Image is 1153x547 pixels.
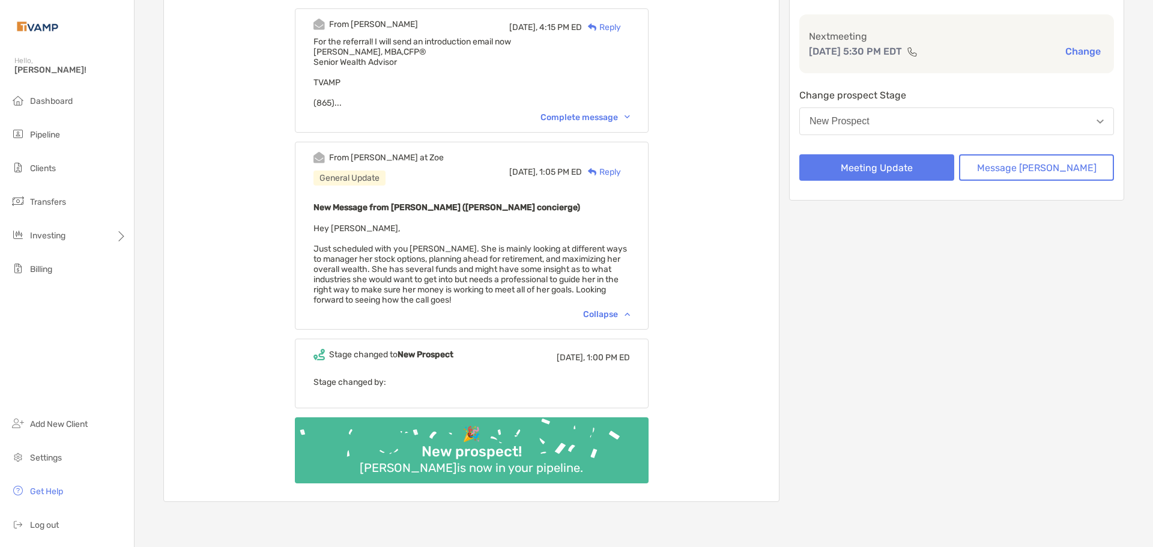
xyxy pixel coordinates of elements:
[588,23,597,31] img: Reply icon
[398,349,453,360] b: New Prospect
[1097,119,1104,124] img: Open dropdown arrow
[11,160,25,175] img: clients icon
[1062,45,1104,58] button: Change
[313,37,630,108] span: For the referral! I will send an introduction email now
[313,152,325,163] img: Event icon
[11,517,25,531] img: logout icon
[313,223,627,305] span: Hey [PERSON_NAME], Just scheduled with you [PERSON_NAME]. She is mainly looking at different ways...
[30,419,88,429] span: Add New Client
[458,426,485,443] div: 🎉
[313,47,630,57] div: [PERSON_NAME], MBA,
[313,19,325,30] img: Event icon
[14,65,127,75] span: [PERSON_NAME]!
[313,98,630,108] div: (865)...
[313,202,580,213] b: New Message from [PERSON_NAME] ([PERSON_NAME] concierge)
[313,57,630,67] div: Senior Wealth Advisor
[799,88,1114,103] p: Change prospect Stage
[30,130,60,140] span: Pipeline
[329,153,444,163] div: From [PERSON_NAME] at Zoe
[11,261,25,276] img: billing icon
[799,154,954,181] button: Meeting Update
[11,483,25,498] img: get-help icon
[14,5,61,48] img: Zoe Logo
[540,112,630,122] div: Complete message
[587,352,630,363] span: 1:00 PM ED
[11,416,25,431] img: add_new_client icon
[588,168,597,176] img: Reply icon
[539,22,582,32] span: 4:15 PM ED
[329,349,453,360] div: Stage changed to
[417,443,527,461] div: New prospect!
[30,486,63,497] span: Get Help
[583,309,630,319] div: Collapse
[557,352,585,363] span: [DATE],
[295,417,649,473] img: Confetti
[509,22,537,32] span: [DATE],
[509,167,537,177] span: [DATE],
[625,312,630,316] img: Chevron icon
[30,520,59,530] span: Log out
[809,29,1104,44] p: Next meeting
[809,44,902,59] p: [DATE] 5:30 PM EDT
[329,19,418,29] div: From [PERSON_NAME]
[539,167,582,177] span: 1:05 PM ED
[30,163,56,174] span: Clients
[625,115,630,119] img: Chevron icon
[30,96,73,106] span: Dashboard
[582,21,621,34] div: Reply
[11,127,25,141] img: pipeline icon
[11,450,25,464] img: settings icon
[11,93,25,107] img: dashboard icon
[30,197,66,207] span: Transfers
[313,77,630,88] div: TVAMP
[404,47,426,57] span: CFP®
[582,166,621,178] div: Reply
[313,171,386,186] div: General Update
[30,264,52,274] span: Billing
[11,228,25,242] img: investing icon
[799,107,1114,135] button: New Prospect
[959,154,1114,181] button: Message [PERSON_NAME]
[907,47,918,56] img: communication type
[810,116,870,127] div: New Prospect
[30,453,62,463] span: Settings
[30,231,65,241] span: Investing
[11,194,25,208] img: transfers icon
[313,349,325,360] img: Event icon
[355,461,588,475] div: [PERSON_NAME] is now in your pipeline.
[313,375,630,390] p: Stage changed by:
